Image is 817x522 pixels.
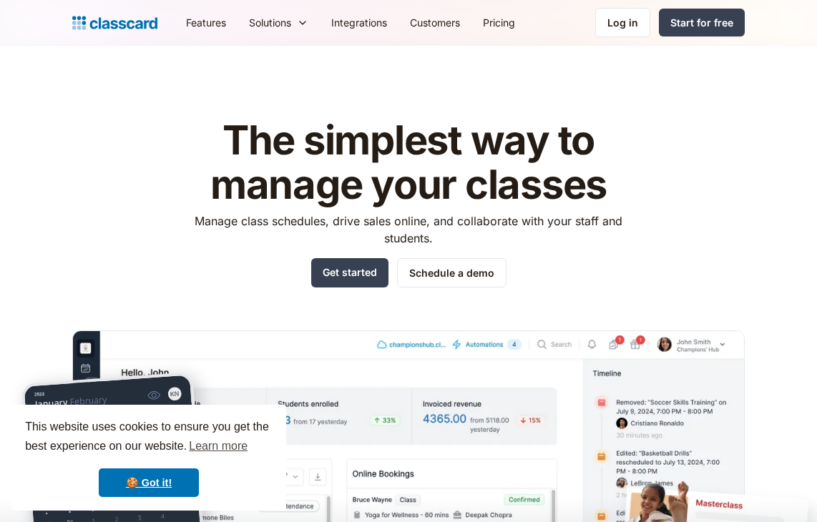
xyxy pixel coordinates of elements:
[320,6,398,39] a: Integrations
[187,435,250,457] a: learn more about cookies
[182,119,636,207] h1: The simplest way to manage your classes
[25,418,273,457] span: This website uses cookies to ensure you get the best experience on our website.
[659,9,745,36] a: Start for free
[249,15,291,30] div: Solutions
[398,6,471,39] a: Customers
[238,6,320,39] div: Solutions
[595,8,650,37] a: Log in
[175,6,238,39] a: Features
[72,13,157,33] a: home
[182,212,636,247] p: Manage class schedules, drive sales online, and collaborate with your staff and students.
[11,405,286,511] div: cookieconsent
[607,15,638,30] div: Log in
[397,258,507,287] a: Schedule a demo
[471,6,527,39] a: Pricing
[670,15,733,30] div: Start for free
[311,258,388,287] a: Get started
[99,468,199,497] a: dismiss cookie message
